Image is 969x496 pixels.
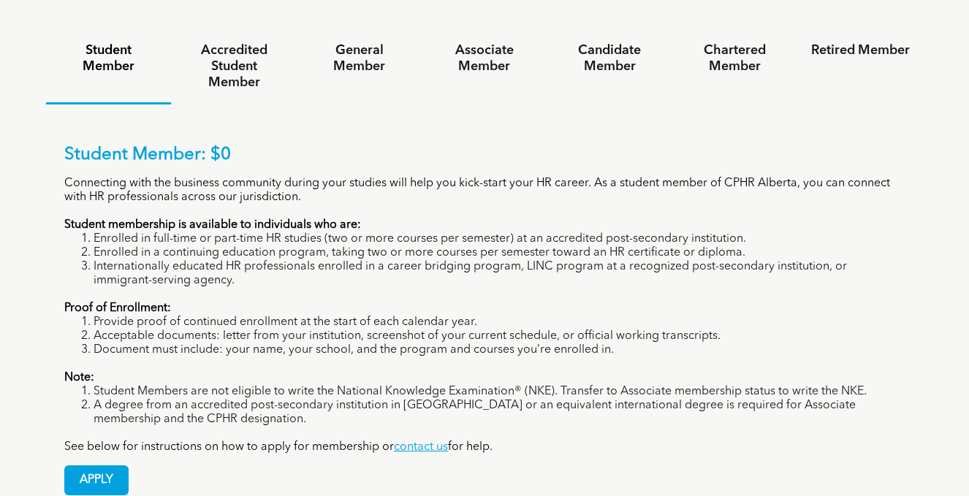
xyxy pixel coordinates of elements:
h4: Accredited Student Member [184,42,283,91]
li: Acceptable documents: letter from your institution, screenshot of your current schedule, or offic... [94,329,905,343]
li: Internationally educated HR professionals enrolled in a career bridging program, LINC program at ... [94,260,905,288]
p: See below for instructions on how to apply for membership or for help. [64,440,905,454]
h4: Chartered Member [685,42,784,75]
p: Student Member: $0 [64,145,905,166]
li: A degree from an accredited post-secondary institution in [GEOGRAPHIC_DATA] or an equivalent inte... [94,399,905,427]
li: Document must include: your name, your school, and the program and courses you’re enrolled in. [94,343,905,357]
a: contact us [394,441,448,453]
p: Connecting with the business community during your studies will help you kick-start your HR caree... [64,177,905,205]
h4: Associate Member [435,42,533,75]
h4: Candidate Member [560,42,659,75]
li: Provide proof of continued enrollment at the start of each calendar year. [94,316,905,329]
a: APPLY [64,465,129,495]
li: Enrolled in a continuing education program, taking two or more courses per semester toward an HR ... [94,246,905,260]
h4: Retired Member [811,42,910,58]
h4: Student Member [59,42,158,75]
span: APPLY [65,466,128,495]
li: Student Members are not eligible to write the National Knowledge Examination® (NKE). Transfer to ... [94,385,905,399]
strong: Student membership is available to individuals who are: [64,219,361,231]
li: Enrolled in full-time or part-time HR studies (two or more courses per semester) at an accredited... [94,232,905,246]
h4: General Member [310,42,408,75]
strong: Note: [64,372,94,384]
strong: Proof of Enrollment: [64,302,171,314]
